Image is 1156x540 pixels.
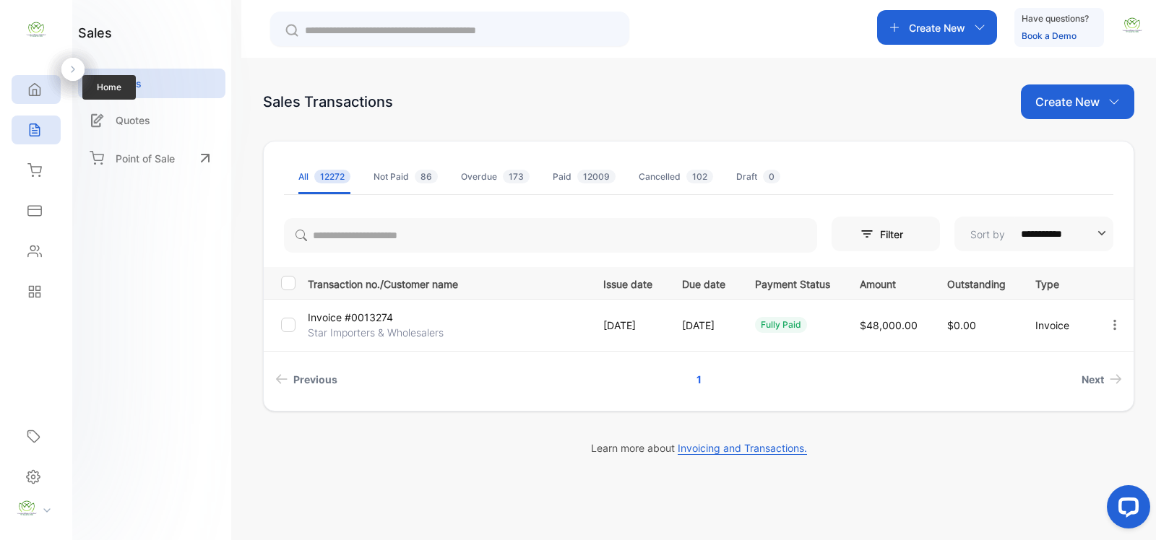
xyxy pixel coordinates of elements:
div: Paid [553,170,616,183]
div: Draft [736,170,780,183]
span: $0.00 [947,319,976,331]
p: [DATE] [682,318,725,333]
button: avatar [1121,10,1143,45]
iframe: LiveChat chat widget [1095,479,1156,540]
p: Create New [909,20,965,35]
p: Issue date [603,274,652,292]
p: Payment Status [755,274,830,292]
div: fully paid [755,317,807,333]
p: Due date [682,274,725,292]
h1: sales [78,23,112,43]
span: 12272 [314,170,350,183]
a: Book a Demo [1022,30,1077,41]
div: Sales Transactions [263,91,393,113]
a: Sales [78,69,225,98]
img: avatar [1121,14,1143,36]
p: Outstanding [947,274,1006,292]
button: Create New [1021,84,1134,119]
img: profile [16,497,38,519]
p: Amount [860,274,918,292]
span: Invoicing and Transactions. [678,442,807,455]
span: 12009 [577,170,616,183]
button: Sort by [954,217,1113,251]
a: Page 1 is your current page [679,366,719,393]
p: Learn more about [263,440,1134,456]
span: $48,000.00 [860,319,918,331]
span: 173 [503,170,530,183]
a: Previous page [269,366,343,393]
span: Home [82,75,136,100]
a: Quotes [78,105,225,135]
p: [DATE] [603,318,652,333]
p: Star Importers & Wholesalers [308,325,444,340]
a: Point of Sale [78,142,225,174]
span: 86 [415,170,438,183]
span: Next [1082,372,1104,387]
a: Next page [1076,366,1128,393]
img: logo [25,19,47,40]
span: 0 [763,170,780,183]
button: Create New [877,10,997,45]
div: Cancelled [639,170,713,183]
div: Overdue [461,170,530,183]
p: Point of Sale [116,151,175,166]
span: 102 [686,170,713,183]
p: Type [1035,274,1078,292]
p: Transaction no./Customer name [308,274,585,292]
div: All [298,170,350,183]
p: Sort by [970,227,1005,242]
p: Invoice [1035,318,1078,333]
p: Create New [1035,93,1100,110]
p: Quotes [116,113,150,128]
ul: Pagination [264,366,1134,393]
div: Not Paid [374,170,438,183]
p: Invoice #0013274 [308,310,400,325]
p: Have questions? [1022,12,1089,26]
span: Previous [293,372,337,387]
